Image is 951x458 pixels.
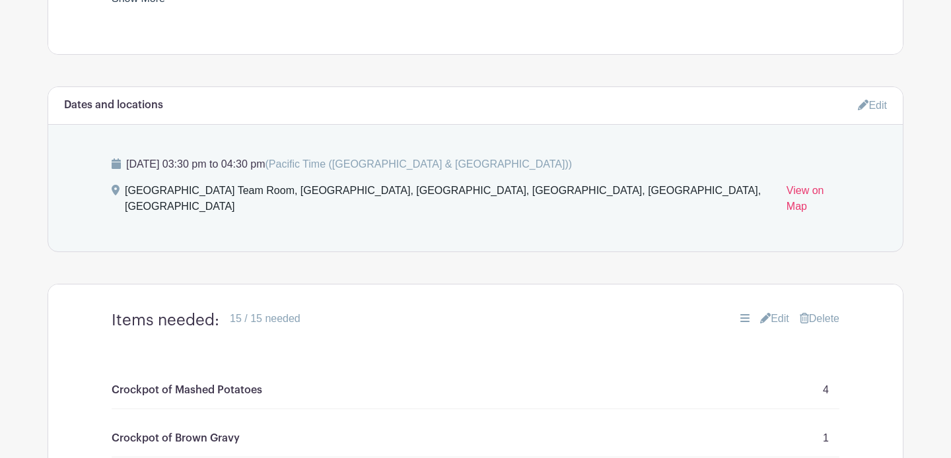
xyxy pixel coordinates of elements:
[787,183,839,220] a: View on Map
[112,382,262,398] p: Crockpot of Mashed Potatoes
[230,311,300,327] div: 15 / 15 needed
[800,311,839,327] a: Delete
[112,430,240,446] p: Crockpot of Brown Gravy
[112,311,219,330] h4: Items needed:
[823,382,829,398] p: 4
[760,311,789,327] a: Edit
[112,156,839,172] p: [DATE] 03:30 pm to 04:30 pm
[64,99,163,112] h6: Dates and locations
[823,430,829,446] p: 1
[265,158,572,170] span: (Pacific Time ([GEOGRAPHIC_DATA] & [GEOGRAPHIC_DATA]))
[125,183,776,220] div: [GEOGRAPHIC_DATA] Team Room, [GEOGRAPHIC_DATA], [GEOGRAPHIC_DATA], [GEOGRAPHIC_DATA], [GEOGRAPHIC...
[858,94,887,116] a: Edit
